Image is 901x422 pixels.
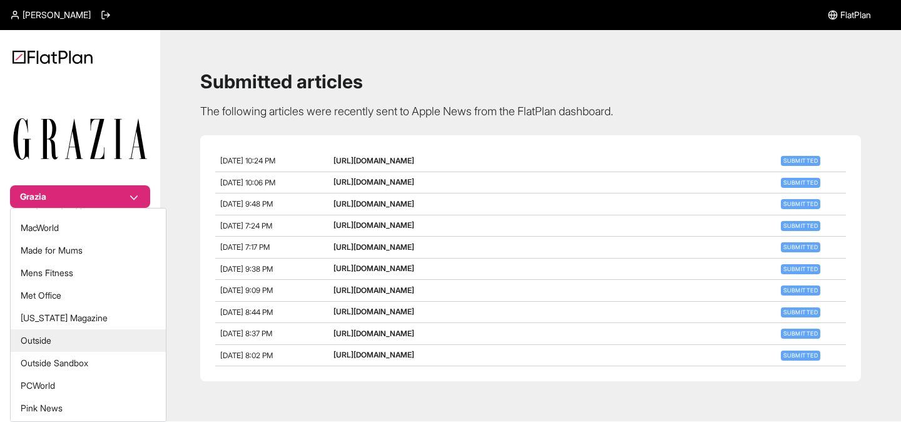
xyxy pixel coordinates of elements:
[11,284,166,307] button: Met Office
[11,217,166,239] button: MacWorld
[11,262,166,284] button: Mens Fitness
[11,374,166,397] button: PCWorld
[11,329,166,352] button: Outside
[10,185,150,208] button: Grazia
[11,352,166,374] button: Outside Sandbox
[11,307,166,329] button: [US_STATE] Magazine
[10,208,166,422] div: Grazia
[11,239,166,262] button: Made for Mums
[11,397,166,419] button: Pink News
